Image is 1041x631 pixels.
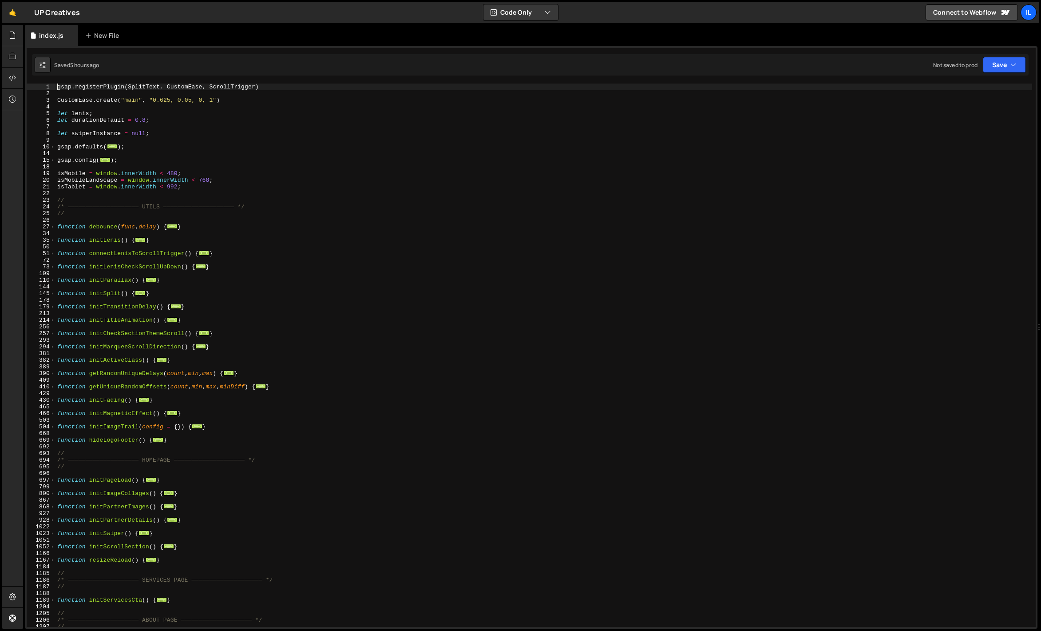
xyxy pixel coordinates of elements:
div: UP Creatives [34,7,80,18]
div: 257 [27,330,55,337]
div: 293 [27,337,55,343]
a: Il [1021,4,1037,20]
div: 927 [27,510,55,517]
div: 1187 [27,583,55,590]
div: 1207 [27,623,55,630]
span: ... [139,531,149,535]
div: 50 [27,244,55,250]
div: 179 [27,304,55,310]
div: New File [85,31,123,40]
div: 429 [27,390,55,397]
div: 466 [27,410,55,417]
div: 1167 [27,557,55,563]
div: 1188 [27,590,55,597]
span: ... [156,597,167,602]
div: 51 [27,250,55,257]
div: 410 [27,383,55,390]
span: ... [195,264,206,269]
span: ... [167,411,178,415]
div: 34 [27,230,55,237]
span: ... [192,424,202,429]
a: Connect to Webflow [926,4,1018,20]
span: ... [153,437,163,442]
div: 694 [27,457,55,463]
div: 697 [27,477,55,483]
span: ... [255,384,266,389]
span: ... [167,517,178,522]
div: 668 [27,430,55,437]
div: 868 [27,503,55,510]
div: 25 [27,210,55,217]
div: 26 [27,217,55,224]
div: 35 [27,237,55,244]
div: 1185 [27,570,55,577]
div: Saved [54,61,99,69]
div: 1052 [27,543,55,550]
div: 23 [27,197,55,204]
div: 799 [27,483,55,490]
span: ... [167,317,178,322]
div: 382 [27,357,55,363]
div: 695 [27,463,55,470]
div: 73 [27,264,55,270]
div: 19 [27,170,55,177]
div: 3 [27,97,55,104]
div: 5 [27,110,55,117]
div: 109 [27,270,55,277]
span: ... [170,304,181,309]
span: ... [163,491,174,495]
span: ... [163,504,174,509]
span: ... [135,237,146,242]
div: 178 [27,297,55,304]
div: 20 [27,177,55,184]
div: 1023 [27,530,55,537]
div: 430 [27,397,55,403]
div: 14 [27,150,55,157]
span: ... [199,331,210,335]
button: Save [983,57,1026,73]
span: ... [135,291,146,296]
div: Not saved to prod [933,61,978,69]
div: 1204 [27,603,55,610]
span: ... [156,357,167,362]
div: 7 [27,124,55,130]
div: 2 [27,90,55,97]
div: 144 [27,284,55,290]
div: 409 [27,377,55,383]
span: ... [139,397,149,402]
div: 928 [27,517,55,523]
span: ... [199,251,210,256]
div: 1022 [27,523,55,530]
div: 389 [27,363,55,370]
div: 465 [27,403,55,410]
div: 5 hours ago [70,61,99,69]
div: 214 [27,317,55,323]
div: 800 [27,490,55,497]
div: 867 [27,497,55,503]
a: 🤙 [2,2,24,23]
div: 256 [27,323,55,330]
div: 1 [27,84,55,90]
span: ... [107,144,118,149]
div: 18 [27,164,55,170]
div: 504 [27,423,55,430]
div: 8 [27,130,55,137]
div: 22 [27,190,55,197]
span: ... [223,371,234,375]
span: ... [146,277,156,282]
div: 503 [27,417,55,423]
div: 213 [27,310,55,317]
span: ... [195,344,206,349]
div: 21 [27,184,55,190]
div: 1186 [27,577,55,583]
span: ... [146,477,156,482]
span: ... [163,544,174,549]
div: 692 [27,443,55,450]
div: 294 [27,343,55,350]
div: 1051 [27,537,55,543]
div: 24 [27,204,55,210]
div: 145 [27,290,55,297]
div: 1205 [27,610,55,617]
div: 390 [27,370,55,377]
